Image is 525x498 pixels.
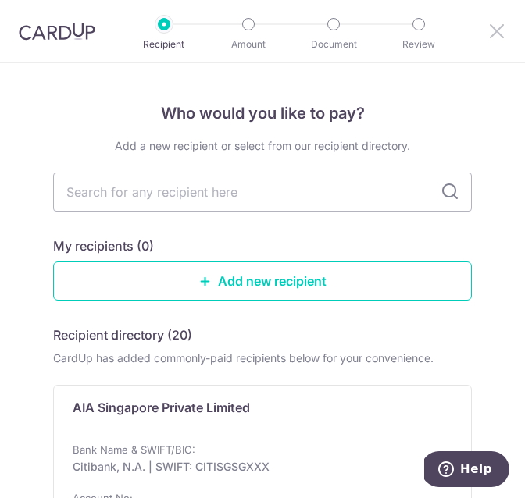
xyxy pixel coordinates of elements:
p: Document [302,37,365,52]
h5: My recipients (0) [53,237,154,255]
div: CardUp has added commonly-paid recipients below for your convenience. [53,350,472,366]
p: Amount [217,37,280,52]
p: Review [387,37,450,52]
a: Add new recipient [53,261,472,301]
p: Citibank, N.A. | SWIFT: CITISGSGXXX [73,459,443,475]
div: Add a new recipient or select from our recipient directory. [53,138,472,154]
p: Bank Name & SWIFT/BIC: [73,443,195,456]
p: AIA Singapore Private Limited [73,398,250,417]
input: Search for any recipient here [53,173,472,212]
iframe: Opens a widget where you can find more information [424,451,509,490]
p: Recipient [133,37,195,52]
h5: Recipient directory (20) [53,325,192,344]
img: CardUp [19,22,95,41]
h4: Who would you like to pay? [53,101,472,126]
